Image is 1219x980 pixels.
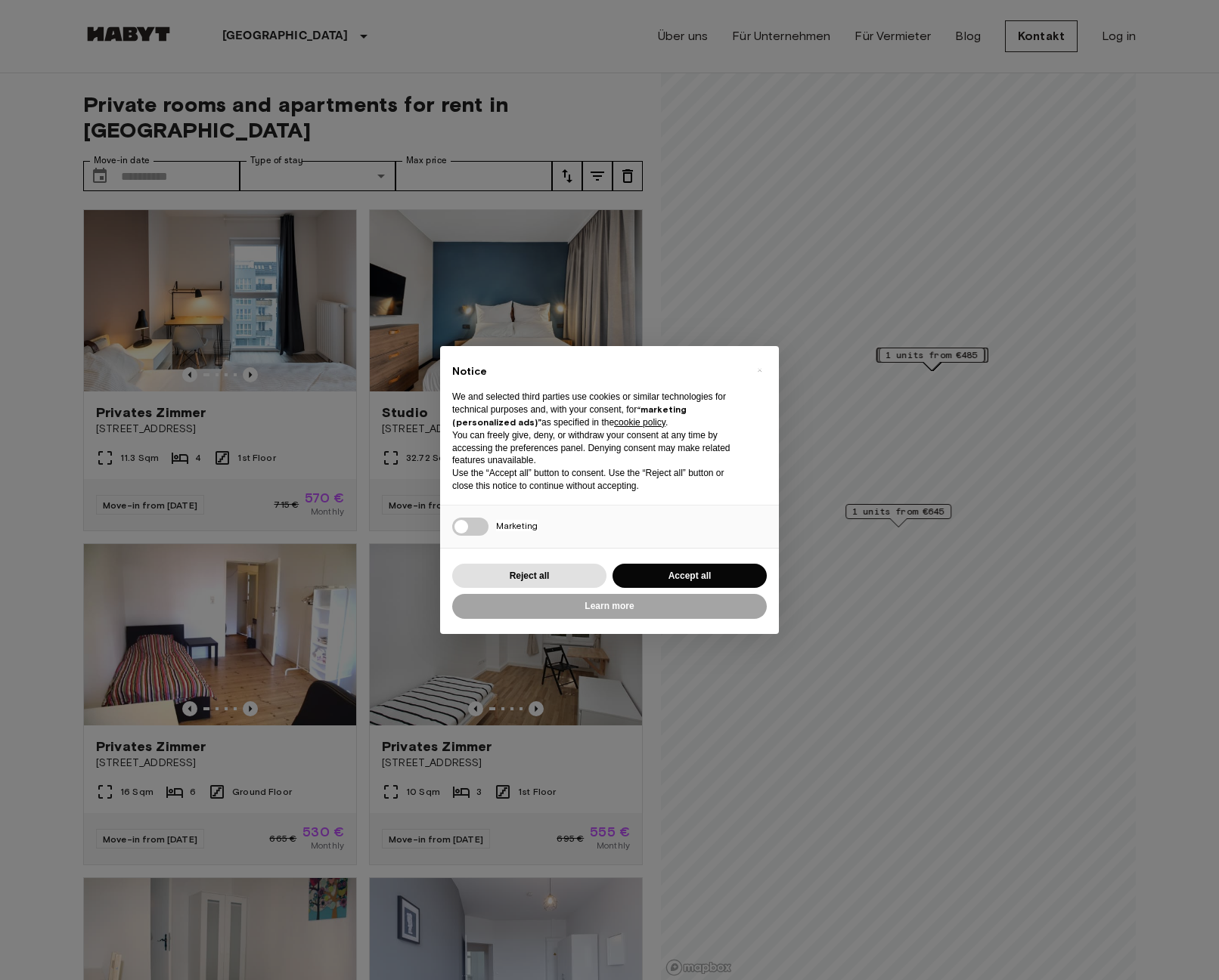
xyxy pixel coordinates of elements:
[452,364,743,379] h2: Notice
[496,520,538,531] span: Marketing
[452,429,743,467] p: You can freely give, deny, or withdraw your consent at any time by accessing the preferences pane...
[757,361,762,379] span: ×
[452,594,767,619] button: Learn more
[614,417,665,428] a: cookie policy
[452,391,743,428] p: We and selected third parties use cookies or similar technologies for technical purposes and, wit...
[613,564,767,589] button: Accept all
[452,403,687,428] strong: “marketing (personalized ads)”
[452,467,743,493] p: Use the “Accept all” button to consent. Use the “Reject all” button or close this notice to conti...
[452,564,606,589] button: Reject all
[747,358,771,382] button: Close this notice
